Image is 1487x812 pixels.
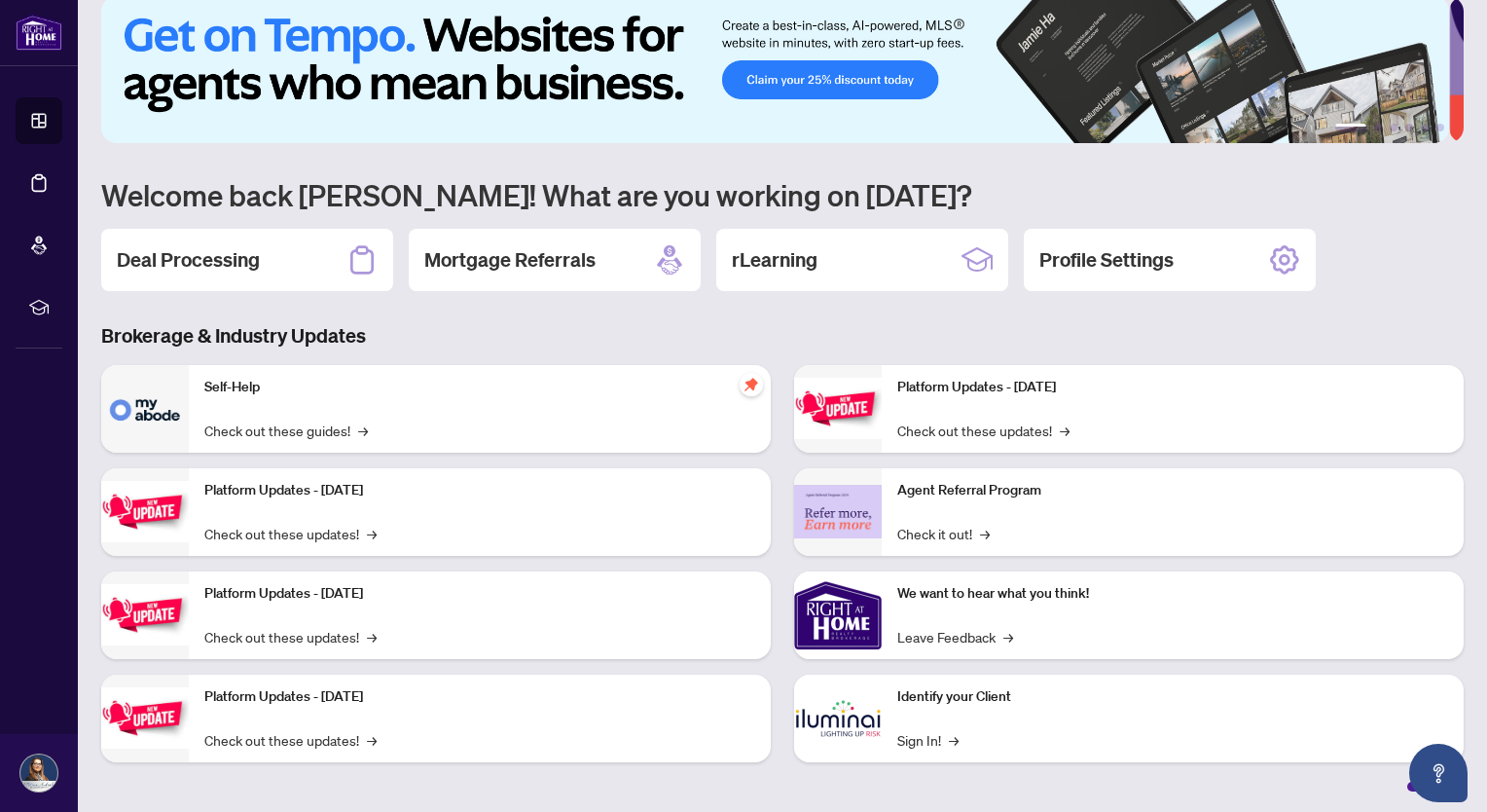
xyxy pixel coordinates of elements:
[794,572,882,659] img: We want to hear what you think!
[16,15,62,51] img: logo
[1335,124,1366,131] button: 1
[732,246,817,274] h2: rLearning
[101,584,189,646] img: Platform Updates - July 21, 2025
[1436,124,1444,131] button: 6
[101,481,189,542] img: Platform Updates - September 16, 2025
[20,755,57,792] img: Profile Icon
[1409,744,1468,802] button: Open asap
[897,626,1013,647] a: Leave Feedback→
[1003,626,1013,647] span: →
[794,378,882,439] img: Platform Updates - June 23, 2025
[897,420,1070,441] a: Check out these updates!→
[949,729,959,751] span: →
[204,729,377,751] a: Check out these updates!→
[367,523,377,544] span: →
[1060,420,1070,441] span: →
[794,675,882,762] img: Identify your Client
[204,686,755,708] p: Platform Updates - [DATE]
[101,176,1464,213] h1: Welcome back [PERSON_NAME]! What are you working on [DATE]?
[117,246,260,274] h2: Deal Processing
[897,480,1448,501] p: Agent Referral Program
[204,583,755,605] p: Platform Updates - [DATE]
[204,626,377,647] a: Check out these updates!→
[424,246,596,274] h2: Mortgage Referrals
[204,480,755,501] p: Platform Updates - [DATE]
[1374,124,1382,131] button: 2
[204,523,377,544] a: Check out these updates!→
[204,420,368,441] a: Check out these guides!→
[367,626,377,647] span: →
[897,523,990,544] a: Check it out!→
[1421,124,1429,131] button: 5
[897,583,1448,605] p: We want to hear what you think!
[740,373,763,396] span: pushpin
[101,322,1464,350] h3: Brokerage & Industry Updates
[1390,124,1397,131] button: 3
[204,377,755,398] p: Self-Help
[794,485,882,538] img: Agent Referral Program
[897,729,959,751] a: Sign In!→
[101,687,189,749] img: Platform Updates - July 8, 2025
[367,729,377,751] span: →
[897,377,1448,398] p: Platform Updates - [DATE]
[101,365,189,453] img: Self-Help
[897,686,1448,708] p: Identify your Client
[1039,246,1174,274] h2: Profile Settings
[980,523,990,544] span: →
[358,420,368,441] span: →
[1405,124,1413,131] button: 4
